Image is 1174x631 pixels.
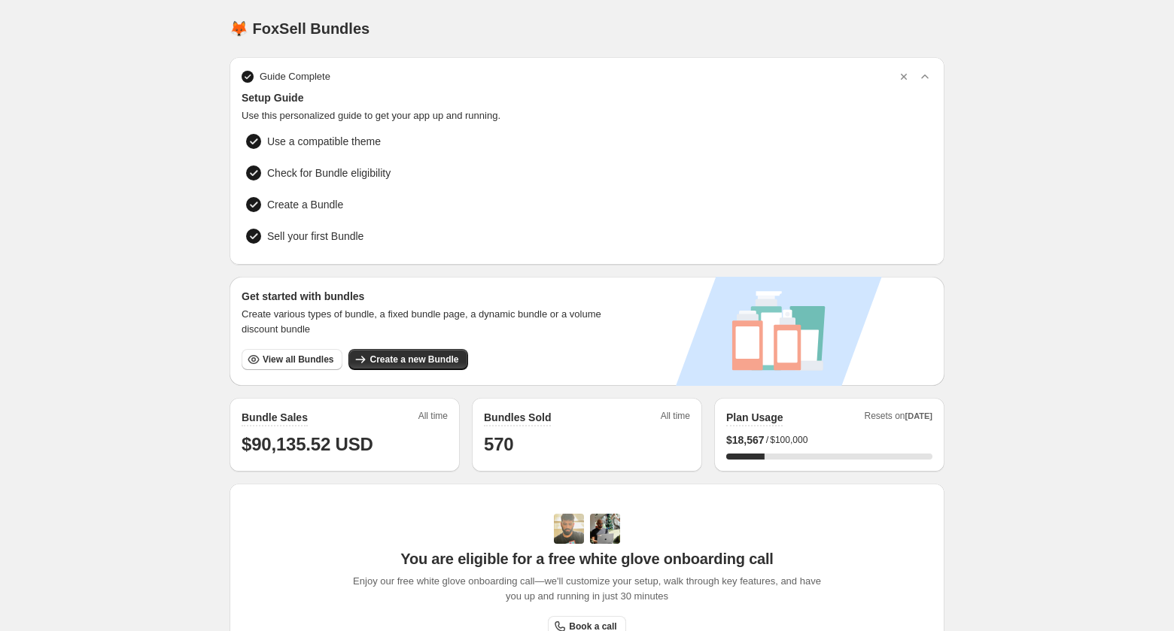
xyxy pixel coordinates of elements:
span: Enjoy our free white glove onboarding call—we'll customize your setup, walk through key features,... [345,574,829,604]
img: Adi [554,514,584,544]
span: Check for Bundle eligibility [267,165,391,181]
span: Guide Complete [260,69,330,84]
span: All time [418,410,448,426]
span: Create a new Bundle [370,353,458,366]
span: All time [661,410,690,426]
span: Create a Bundle [267,197,343,212]
span: View all Bundles [263,353,333,366]
div: / [726,432,932,447]
span: Create various types of bundle, a fixed bundle page, a dynamic bundle or a volume discount bundle [242,307,616,337]
span: Sell your first Bundle [267,229,363,244]
span: You are eligible for a free white glove onboarding call [400,550,773,568]
h3: Get started with bundles [242,289,616,304]
h2: Bundle Sales [242,410,308,425]
h1: 570 [484,432,690,457]
h1: $90,135.52 USD [242,432,448,457]
h2: Plan Usage [726,410,783,425]
button: View all Bundles [242,349,342,370]
span: $100,000 [770,434,808,446]
h2: Bundles Sold [484,410,551,425]
span: Use a compatible theme [267,134,381,149]
span: Setup Guide [242,90,932,105]
span: [DATE] [905,411,932,420]
span: $ 18,567 [726,432,765,447]
span: Use this personalized guide to get your app up and running. [242,108,932,123]
span: Resets on [865,410,933,426]
h1: 🦊 FoxSell Bundles [230,20,370,38]
img: Prakhar [590,514,620,544]
button: Create a new Bundle [348,349,467,370]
